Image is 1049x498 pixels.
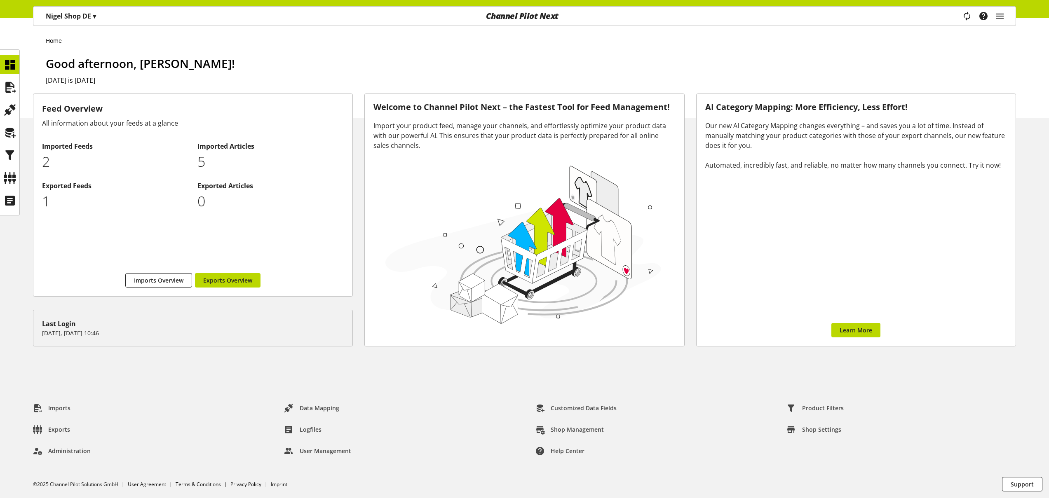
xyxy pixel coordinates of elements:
h3: AI Category Mapping: More Efficiency, Less Effort! [705,103,1007,112]
h2: Exported Articles [197,181,344,191]
img: 78e1b9dcff1e8392d83655fcfc870417.svg [382,161,665,327]
span: Logfiles [300,425,322,434]
p: 1 [42,191,189,212]
a: Terms & Conditions [176,481,221,488]
div: Last Login [42,319,344,329]
p: 5 [197,151,344,172]
span: Customized Data Fields [551,404,617,412]
a: Privacy Policy [230,481,261,488]
a: Exports Overview [195,273,260,288]
a: Exports [26,422,77,437]
span: User Management [300,447,351,455]
span: Product Filters [802,404,844,412]
button: Support [1002,477,1042,491]
span: Exports Overview [203,276,252,285]
h2: Exported Feeds [42,181,189,191]
span: Data Mapping [300,404,339,412]
a: Learn More [831,323,880,337]
a: Logfiles [278,422,328,437]
h2: Imported Feeds [42,141,189,151]
a: Shop Management [529,422,610,437]
a: Imports [26,401,77,416]
span: Exports [48,425,70,434]
span: Administration [48,447,91,455]
span: Imports [48,404,70,412]
li: ©2025 Channel Pilot Solutions GmbH [33,481,128,488]
a: Shop Settings [780,422,848,437]
a: Imprint [271,481,287,488]
p: [DATE], [DATE] 10:46 [42,329,344,337]
a: User Management [278,444,358,458]
h2: Imported Articles [197,141,344,151]
span: Shop Management [551,425,604,434]
span: Good afternoon, [PERSON_NAME]! [46,56,235,71]
span: Support [1011,480,1034,489]
h2: [DATE] is [DATE] [46,75,1016,85]
span: ▾ [93,12,96,21]
h3: Feed Overview [42,103,344,115]
span: Learn More [840,326,872,334]
a: Imports Overview [125,273,192,288]
nav: main navigation [33,6,1016,26]
a: Administration [26,444,97,458]
a: Data Mapping [278,401,346,416]
p: 2 [42,151,189,172]
a: Product Filters [780,401,850,416]
span: Help center [551,447,584,455]
a: Customized Data Fields [529,401,623,416]
p: Nigel Shop DE [46,11,96,21]
a: Help center [529,444,591,458]
span: Imports Overview [134,276,183,285]
div: Our new AI Category Mapping changes everything – and saves you a lot of time. Instead of manually... [705,121,1007,170]
div: Import your product feed, manage your channels, and effortlessly optimize your product data with ... [373,121,675,150]
span: Shop Settings [802,425,841,434]
a: User Agreement [128,481,166,488]
p: 0 [197,191,344,212]
div: All information about your feeds at a glance [42,118,344,128]
h3: Welcome to Channel Pilot Next – the Fastest Tool for Feed Management! [373,103,675,112]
